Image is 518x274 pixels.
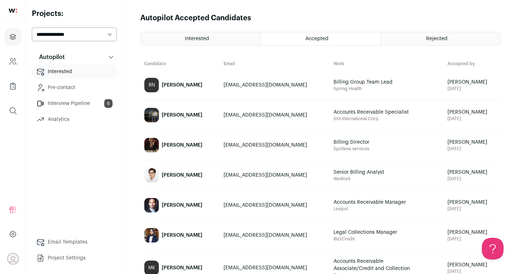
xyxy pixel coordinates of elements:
a: RN [PERSON_NAME] [141,71,220,100]
div: [PERSON_NAME] [162,232,202,239]
div: [PERSON_NAME] [162,111,202,119]
p: Autopilot [35,53,65,62]
div: [PERSON_NAME] [162,81,202,89]
a: Rejected [381,32,500,45]
span: [PERSON_NAME] [447,229,497,236]
div: [PERSON_NAME] [162,264,202,271]
span: [PERSON_NAME] [447,109,497,116]
a: Interested [32,64,117,79]
span: [PERSON_NAME] [447,199,497,206]
img: 809fadc5d5e8eb4e2de5b083437cc54d1336ee02e0cd28d7caccf3e7d7737f17.jpg [144,198,159,212]
button: Autopilot [32,50,117,64]
span: WeWork [334,176,440,182]
span: [PERSON_NAME] [447,139,497,146]
a: Projects [4,28,21,46]
a: Company Lists [4,77,21,95]
button: Open dropdown [7,253,19,265]
span: [DATE] [447,116,497,122]
span: [DATE] [447,236,497,242]
div: RN [144,78,159,92]
th: Accepted by [444,57,501,70]
img: da42fe0edda0ba417291354aaf642cb6aacccc2f1e4b09af45fa901af36b0cca.jpg [144,228,159,243]
a: Interview Pipeline6 [32,96,117,111]
a: Interested [141,32,260,45]
span: Biz2Credit [334,236,440,242]
span: [PERSON_NAME] [447,79,497,86]
h2: Projects: [32,9,117,19]
span: [DATE] [447,176,497,182]
a: Project Settings [32,251,117,265]
span: Rejected [426,36,447,41]
a: [PERSON_NAME] [141,191,220,220]
div: [PERSON_NAME] [162,142,202,149]
span: Accepted [305,36,328,41]
div: [EMAIL_ADDRESS][DOMAIN_NAME] [224,232,326,239]
span: Spotless services [334,146,440,152]
span: Accounts Receivable Manager [334,199,420,206]
span: Billing Group Team Lead [334,79,420,86]
iframe: Help Scout Beacon - Open [482,238,504,260]
span: [DATE] [447,206,497,212]
span: Accounts Receivable Specialist [334,109,420,116]
th: Email [220,57,330,70]
h1: Autopilot Accepted Candidates [140,13,251,23]
div: [EMAIL_ADDRESS][DOMAIN_NAME] [224,172,326,179]
span: Accounts Receivable Associate/Credit and Collection [334,258,420,272]
span: SHI International Corp. [334,116,440,122]
img: 9b128d4cdd510f977b2e956cbacbfef7ad1eae5ad40a80f1d94a44e9a3758258.jpg [144,108,159,122]
span: 6 [104,99,112,108]
div: [EMAIL_ADDRESS][DOMAIN_NAME] [224,142,326,149]
span: Spring Health [334,86,440,92]
a: [PERSON_NAME] [141,131,220,160]
th: Work [330,57,444,70]
span: Legal Collections Manager [334,229,420,236]
a: Email Templates [32,235,117,249]
div: [EMAIL_ADDRESS][DOMAIN_NAME] [224,81,326,89]
div: [EMAIL_ADDRESS][DOMAIN_NAME] [224,264,326,271]
div: [PERSON_NAME] [162,202,202,209]
span: Lexipol [334,206,440,212]
span: Billing Director [334,139,420,146]
div: [EMAIL_ADDRESS][DOMAIN_NAME] [224,202,326,209]
span: [PERSON_NAME] [447,261,497,269]
img: e6b5df18fae059e24d7cb92e224ea4c99895f08cdd6a4b7ca05fdc87f226b2f0.jpg [144,138,159,152]
a: [PERSON_NAME] [141,221,220,250]
div: [PERSON_NAME] [162,172,202,179]
a: Company and ATS Settings [4,53,21,70]
a: [PERSON_NAME] [141,101,220,130]
span: Interested [185,36,209,41]
a: [PERSON_NAME] [141,161,220,190]
img: 0e6928618a8047bb0c4a3ac3da0385e9a35ecf747d1eb392d8175b442abcb97c.jpg [144,168,159,182]
span: [DATE] [447,86,497,92]
span: Senior Billing Analyst [334,169,420,176]
div: [EMAIL_ADDRESS][DOMAIN_NAME] [224,111,326,119]
a: Analytics [32,112,117,127]
span: [PERSON_NAME] [447,169,497,176]
a: Pre-contact [32,80,117,95]
span: [DATE] [447,146,497,152]
th: Candidate [140,57,220,70]
img: wellfound-shorthand-0d5821cbd27db2630d0214b213865d53afaa358527fdda9d0ea32b1df1b89c2c.svg [9,9,17,13]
